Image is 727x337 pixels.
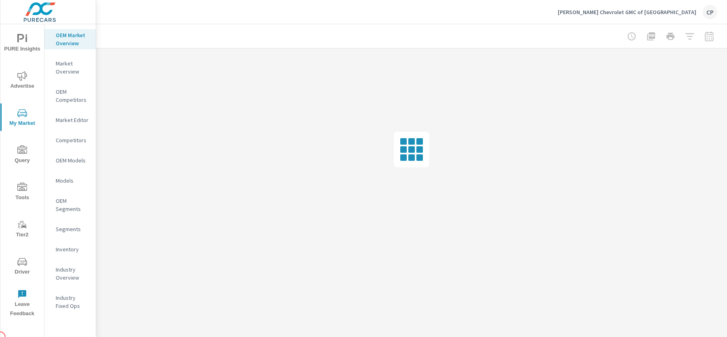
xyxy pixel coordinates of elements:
span: My Market [3,108,42,128]
div: CP [703,5,717,19]
span: Advertise [3,71,42,91]
div: nav menu [0,24,44,322]
p: Industry Fixed Ops [56,294,89,310]
p: Industry Overview [56,265,89,282]
p: Competitors [56,136,89,144]
div: Models [44,175,96,187]
p: OEM Models [56,156,89,164]
p: Inventory [56,245,89,253]
p: OEM Segments [56,197,89,213]
span: Query [3,145,42,165]
div: Segments [44,223,96,235]
div: OEM Segments [44,195,96,215]
span: Tier2 [3,220,42,240]
span: PURE Insights [3,34,42,54]
p: OEM Market Overview [56,31,89,47]
div: Inventory [44,243,96,255]
p: OEM Competitors [56,88,89,104]
div: OEM Models [44,154,96,166]
p: Models [56,177,89,185]
p: Segments [56,225,89,233]
p: Market Editor [56,116,89,124]
div: OEM Market Overview [44,29,96,49]
div: Industry Fixed Ops [44,292,96,312]
div: Market Overview [44,57,96,78]
p: [PERSON_NAME] Chevrolet GMC of [GEOGRAPHIC_DATA] [558,8,696,16]
div: Market Editor [44,114,96,126]
span: Driver [3,257,42,277]
p: Market Overview [56,59,89,76]
div: Industry Overview [44,263,96,284]
span: Tools [3,183,42,202]
span: Leave Feedback [3,289,42,318]
div: OEM Competitors [44,86,96,106]
div: Competitors [44,134,96,146]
